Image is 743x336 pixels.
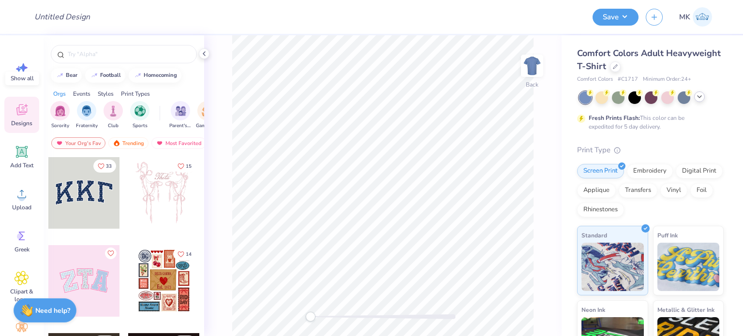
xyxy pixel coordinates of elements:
[6,288,38,303] span: Clipart & logos
[67,49,191,59] input: Try "Alpha"
[10,161,33,169] span: Add Text
[657,230,678,240] span: Puff Ink
[196,101,218,130] div: filter for Game Day
[186,252,192,257] span: 14
[104,101,123,130] button: filter button
[693,7,712,27] img: Muskan Kumari
[169,101,192,130] div: filter for Parent's Weekend
[35,306,70,315] strong: Need help?
[618,75,638,84] span: # C1717
[105,248,117,259] button: Like
[679,12,690,23] span: MK
[690,183,713,198] div: Foil
[577,183,616,198] div: Applique
[53,89,66,98] div: Orgs
[202,105,213,117] img: Game Day Image
[51,68,82,83] button: bear
[104,101,123,130] div: filter for Club
[51,122,69,130] span: Sorority
[108,137,149,149] div: Trending
[100,73,121,78] div: football
[589,114,640,122] strong: Fresh Prints Flash:
[196,101,218,130] button: filter button
[526,80,538,89] div: Back
[306,312,315,321] div: Accessibility label
[76,101,98,130] button: filter button
[196,122,218,130] span: Game Day
[113,140,120,146] img: trending.gif
[76,122,98,130] span: Fraternity
[144,73,177,78] div: homecoming
[577,145,724,156] div: Print Type
[55,105,66,117] img: Sorority Image
[643,75,691,84] span: Minimum Order: 24 +
[51,137,105,149] div: Your Org's Fav
[130,101,149,130] button: filter button
[27,7,98,27] input: Untitled Design
[12,204,31,211] span: Upload
[581,305,605,315] span: Neon Ink
[151,137,206,149] div: Most Favorited
[90,73,98,78] img: trend_line.gif
[76,101,98,130] div: filter for Fraternity
[66,73,77,78] div: bear
[522,56,542,75] img: Back
[577,203,624,217] div: Rhinestones
[5,72,39,85] div: Show all
[15,246,30,253] span: Greek
[627,164,673,178] div: Embroidery
[134,73,142,78] img: trend_line.gif
[81,105,92,117] img: Fraternity Image
[130,101,149,130] div: filter for Sports
[186,164,192,169] span: 15
[577,75,613,84] span: Comfort Colors
[660,183,687,198] div: Vinyl
[169,122,192,130] span: Parent's Weekend
[156,140,163,146] img: most_fav.gif
[581,230,607,240] span: Standard
[589,114,708,131] div: This color can be expedited for 5 day delivery.
[175,105,186,117] img: Parent's Weekend Image
[173,160,196,173] button: Like
[129,68,181,83] button: homecoming
[56,73,64,78] img: trend_line.gif
[657,305,714,315] span: Metallic & Glitter Ink
[593,9,639,26] button: Save
[108,105,119,117] img: Club Image
[581,243,644,291] img: Standard
[11,119,32,127] span: Designs
[173,248,196,261] button: Like
[56,140,63,146] img: most_fav.gif
[577,164,624,178] div: Screen Print
[121,89,150,98] div: Print Types
[50,101,70,130] div: filter for Sorority
[93,160,116,173] button: Like
[106,164,112,169] span: 33
[98,89,114,98] div: Styles
[676,164,723,178] div: Digital Print
[657,243,720,291] img: Puff Ink
[108,122,119,130] span: Club
[85,68,125,83] button: football
[619,183,657,198] div: Transfers
[169,101,192,130] button: filter button
[133,122,148,130] span: Sports
[134,105,146,117] img: Sports Image
[73,89,90,98] div: Events
[577,47,721,72] span: Comfort Colors Adult Heavyweight T-Shirt
[675,7,716,27] a: MK
[50,101,70,130] button: filter button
